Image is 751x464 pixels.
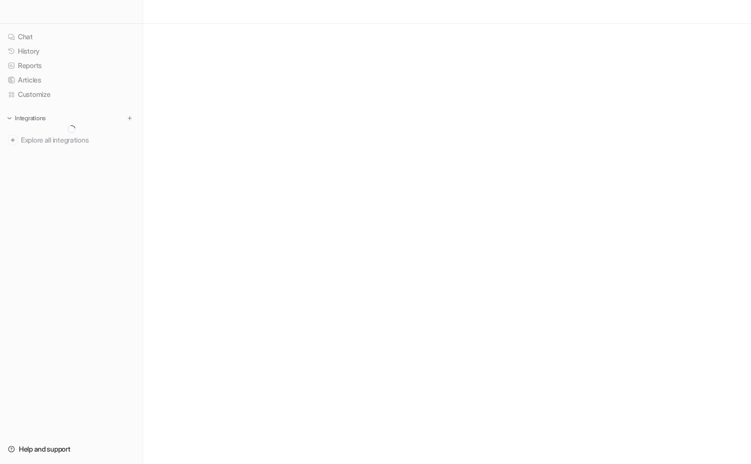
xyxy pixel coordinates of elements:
a: Help and support [4,442,139,456]
a: Customize [4,87,139,101]
span: Explore all integrations [21,132,135,148]
a: History [4,44,139,58]
button: Integrations [4,113,49,123]
a: Articles [4,73,139,87]
img: menu_add.svg [126,115,133,122]
a: Reports [4,59,139,73]
img: expand menu [6,115,13,122]
a: Chat [4,30,139,44]
a: Explore all integrations [4,133,139,147]
img: explore all integrations [8,135,18,145]
p: Integrations [15,114,46,122]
